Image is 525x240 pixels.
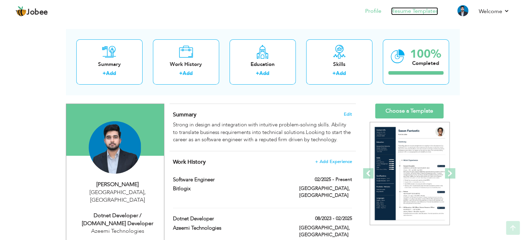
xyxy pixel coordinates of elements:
div: Strong in design and integration with intuitive problem-solving skills. Ability to translate busi... [173,121,352,143]
label: Bitlogix [173,185,289,192]
a: Add [259,70,269,77]
a: Add [336,70,346,77]
label: [GEOGRAPHIC_DATA], [GEOGRAPHIC_DATA] [299,224,352,238]
label: + [179,70,183,77]
span: , [144,189,146,196]
strong: 3. [345,15,351,23]
div: Work History [158,61,214,68]
img: Muhammad Waqas [89,121,141,174]
strong: 2. [208,15,214,23]
span: Fill out your information below. [99,16,171,23]
label: Azeemi Technologies [173,224,289,232]
div: Dotnet Developer / [DOMAIN_NAME] Developer [71,212,164,228]
label: + [256,70,259,77]
a: Choose a Template [375,104,444,118]
span: Work History [173,158,206,166]
span: Edit [344,112,352,117]
h4: This helps to show the companies you have worked for. [173,159,352,165]
label: Dotnet Developer [173,215,289,222]
a: Jobee [16,6,48,17]
span: Summary [173,111,196,118]
div: 100% [410,48,441,60]
a: Welcome [479,7,509,16]
label: Software Engineer [173,176,289,183]
label: + [332,70,336,77]
span: Jobee [27,9,48,16]
div: Skills [312,61,367,68]
a: Profile [365,7,381,15]
a: Add [106,70,116,77]
span: Download or share your resume online. [352,16,442,23]
a: Add [183,70,193,77]
div: Completed [410,60,441,67]
a: Resume Templates [391,7,438,15]
span: + Add Experience [315,159,352,164]
div: Education [235,61,290,68]
span: Choose the resume template of your choice! [215,16,317,23]
h4: Adding a summary is a quick and easy way to highlight your experience and interests. [173,111,352,118]
label: + [103,70,106,77]
label: 08/2023 - 02/2025 [315,215,352,222]
div: [GEOGRAPHIC_DATA] [GEOGRAPHIC_DATA] [71,189,164,204]
label: 02/2025 - Present [315,176,352,183]
div: [PERSON_NAME] [71,181,164,189]
label: [GEOGRAPHIC_DATA], [GEOGRAPHIC_DATA] [299,185,352,199]
div: Summary [82,61,137,68]
div: Azeemi Technologies [71,227,164,235]
img: jobee.io [16,6,27,17]
strong: 1. [92,15,97,23]
img: Profile Img [457,5,468,16]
